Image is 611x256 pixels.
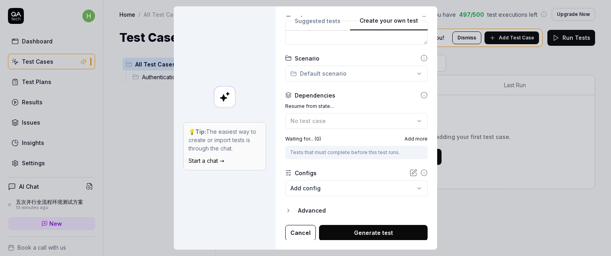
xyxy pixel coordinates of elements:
[285,135,321,143] label: Waiting for... ( 0 )
[295,91,335,100] div: Dependencies
[189,127,261,152] p: 💡 The easiest way to create or import tests is through the chat.
[295,169,317,177] div: Configs
[298,206,428,215] div: Advanced
[285,103,428,110] label: Resume from state...
[195,128,206,135] strong: Tip:
[285,225,316,241] button: Cancel
[189,157,224,164] a: Start a chat →
[290,149,423,156] div: Tests that must complete before this test runs.
[350,16,428,31] button: Create your own test
[285,16,350,31] button: Suggested tests
[290,69,346,78] div: Default scenario
[285,113,428,129] button: No test case
[285,206,428,215] button: Advanced
[405,135,428,143] span: Add more
[285,66,428,82] button: Default scenario
[290,117,326,124] span: No test case
[295,54,319,63] div: Scenario
[319,225,428,241] button: Generate test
